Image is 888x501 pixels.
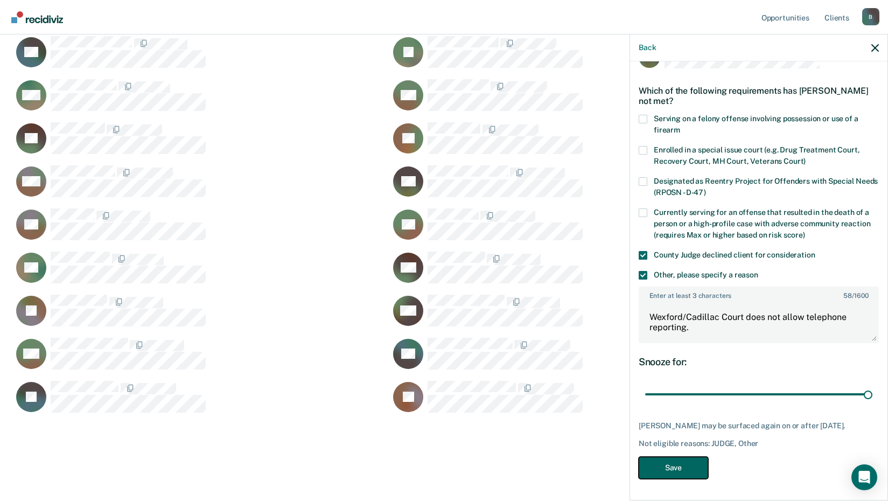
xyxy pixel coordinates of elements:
div: CaseloadOpportunityCell-0816654 [390,165,767,208]
span: / 1600 [843,292,868,300]
div: CaseloadOpportunityCell-0814670 [13,208,390,251]
textarea: Wexford/Cadillac Court does not allow telephone reporting. [640,302,878,342]
div: Open Intercom Messenger [851,464,877,490]
span: County Judge declined client for consideration [654,250,815,259]
div: CaseloadOpportunityCell-0732893 [390,337,767,380]
label: Enter at least 3 characters [640,288,878,300]
div: CaseloadOpportunityCell-0802110 [13,79,390,122]
div: CaseloadOpportunityCell-0686168 [390,208,767,251]
span: 58 [843,292,852,300]
div: CaseloadOpportunityCell-0157407 [390,251,767,294]
div: CaseloadOpportunityCell-0781864 [13,294,390,337]
div: CaseloadOpportunityCell-0748439 [390,79,767,122]
div: CaseloadOpportunityCell-0768948 [390,380,767,423]
div: Snooze for: [639,356,879,368]
div: B [862,8,879,25]
button: Profile dropdown button [862,8,879,25]
span: Other, please specify a reason [654,270,758,279]
div: CaseloadOpportunityCell-0740940 [13,380,390,423]
span: Serving on a felony offense involving possession or use of a firearm [654,114,858,134]
span: Enrolled in a special issue court (e.g. Drug Treatment Court, Recovery Court, MH Court, Veterans ... [654,145,859,165]
div: CaseloadOpportunityCell-0795034 [13,165,390,208]
div: CaseloadOpportunityCell-0741401 [13,251,390,294]
div: Which of the following requirements has [PERSON_NAME] not met? [639,77,879,115]
div: CaseloadOpportunityCell-0738228 [390,36,767,79]
button: Save [639,457,708,479]
div: CaseloadOpportunityCell-0803149 [13,337,390,380]
div: [PERSON_NAME] may be surfaced again on or after [DATE]. [639,421,879,430]
div: CaseloadOpportunityCell-0782061 [13,36,390,79]
div: CaseloadOpportunityCell-0796751 [390,294,767,337]
img: Recidiviz [11,11,63,23]
span: Currently serving for an offense that resulted in the death of a person or a high-profile case wi... [654,208,870,239]
span: Designated as Reentry Project for Offenders with Special Needs (RPOSN - D-47) [654,177,878,197]
button: Back [639,43,656,52]
div: Not eligible reasons: JUDGE, Other [639,439,879,448]
div: CaseloadOpportunityCell-0798073 [13,122,390,165]
div: CaseloadOpportunityCell-0793537 [390,122,767,165]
